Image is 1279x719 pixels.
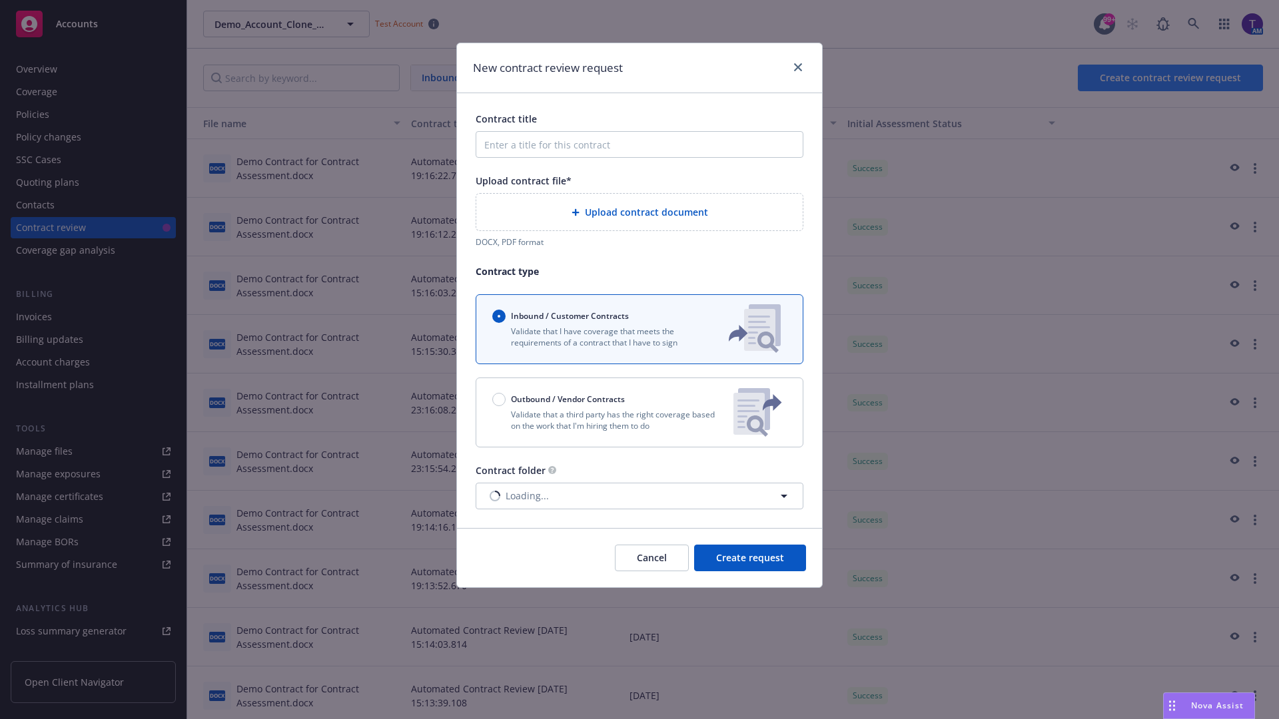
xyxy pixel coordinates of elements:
[476,113,537,125] span: Contract title
[511,310,629,322] span: Inbound / Customer Contracts
[716,551,784,564] span: Create request
[476,377,803,447] button: Outbound / Vendor ContractsValidate that a third party has the right coverage based on the work t...
[492,409,723,431] p: Validate that a third party has the right coverage based on the work that I'm hiring them to do
[790,59,806,75] a: close
[1164,693,1180,718] div: Drag to move
[476,464,546,477] span: Contract folder
[492,310,506,323] input: Inbound / Customer Contracts
[476,193,803,231] div: Upload contract document
[492,393,506,406] input: Outbound / Vendor Contracts
[1191,700,1244,711] span: Nova Assist
[476,264,803,278] p: Contract type
[476,483,803,509] button: Loading...
[473,59,623,77] h1: New contract review request
[615,545,689,571] button: Cancel
[476,131,803,158] input: Enter a title for this contract
[476,174,572,187] span: Upload contract file*
[511,393,625,405] span: Outbound / Vendor Contracts
[492,326,707,348] p: Validate that I have coverage that meets the requirements of a contract that I have to sign
[476,294,803,364] button: Inbound / Customer ContractsValidate that I have coverage that meets the requirements of a contra...
[506,489,549,503] span: Loading...
[476,236,803,248] div: DOCX, PDF format
[585,205,708,219] span: Upload contract document
[694,545,806,571] button: Create request
[637,551,667,564] span: Cancel
[1163,692,1255,719] button: Nova Assist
